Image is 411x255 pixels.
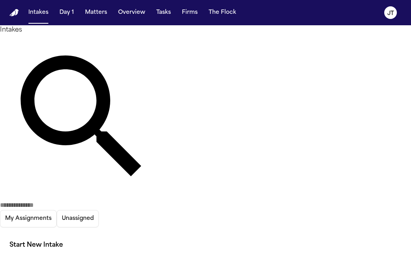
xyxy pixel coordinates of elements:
img: Finch Logo [9,9,19,17]
button: Tasks [153,6,174,20]
button: Intakes [25,6,52,20]
button: Matters [82,6,110,20]
button: Unassigned [57,210,99,227]
button: Day 1 [56,6,77,20]
button: Firms [179,6,201,20]
button: The Flock [205,6,239,20]
button: Overview [115,6,148,20]
a: Home [9,9,19,17]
